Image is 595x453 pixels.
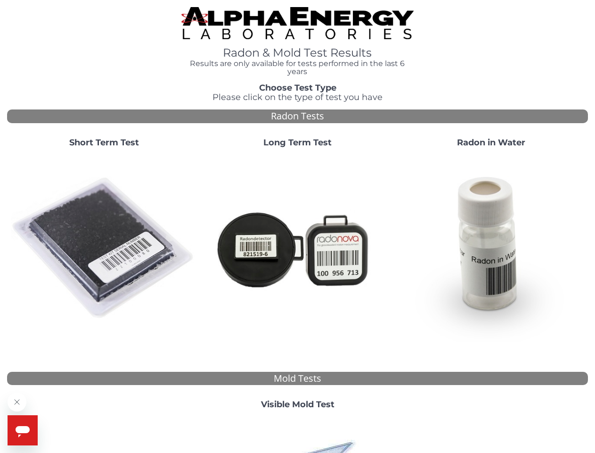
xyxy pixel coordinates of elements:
[69,137,139,148] strong: Short Term Test
[457,137,525,148] strong: Radon in Water
[7,109,588,123] div: Radon Tests
[181,7,414,39] img: TightCrop.jpg
[181,59,414,76] h4: Results are only available for tests performed in the last 6 years
[11,155,197,342] img: ShortTerm.jpg
[212,92,383,102] span: Please click on the type of test you have
[6,7,21,14] span: Help
[8,393,26,411] iframe: Close message
[7,372,588,386] div: Mold Tests
[398,155,584,342] img: RadoninWater.jpg
[181,47,414,59] h1: Radon & Mold Test Results
[204,155,391,342] img: Radtrak2vsRadtrak3.jpg
[8,415,38,445] iframe: Button to launch messaging window
[263,137,332,148] strong: Long Term Test
[261,399,334,410] strong: Visible Mold Test
[259,83,336,93] strong: Choose Test Type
